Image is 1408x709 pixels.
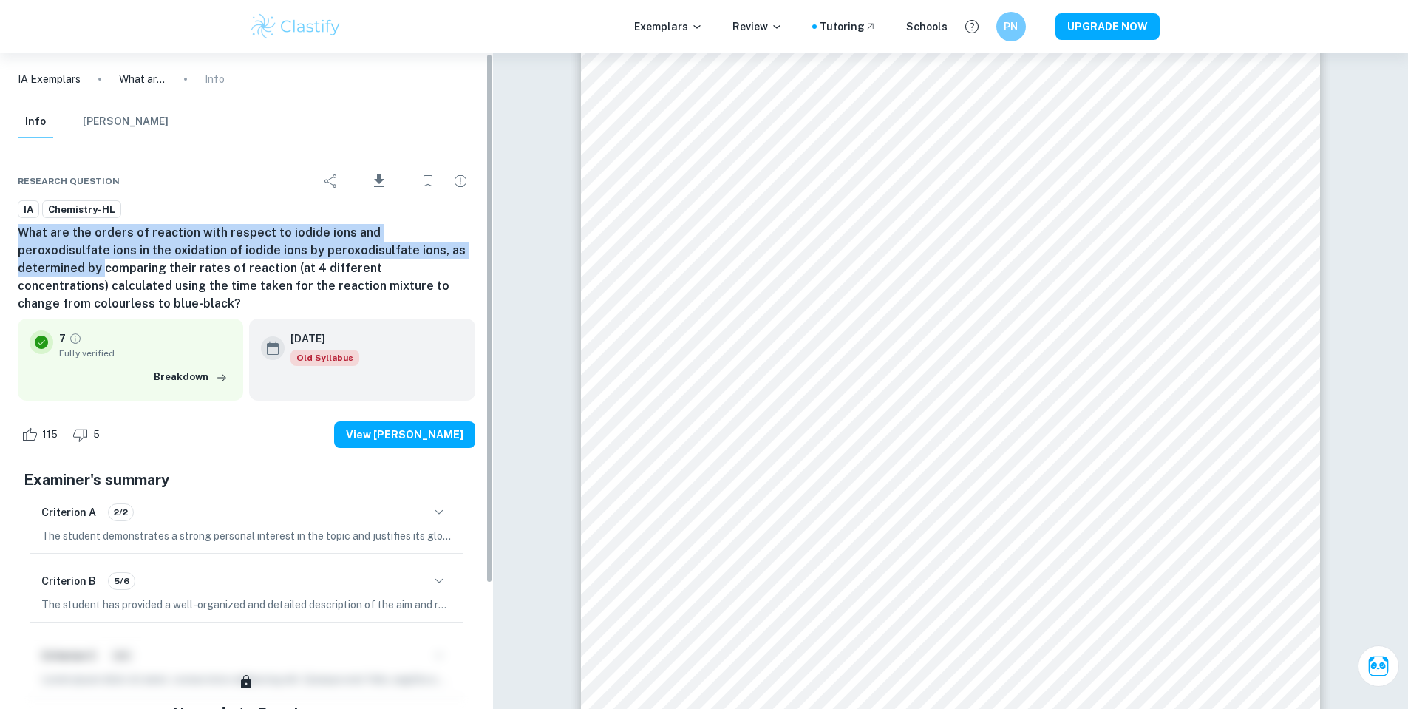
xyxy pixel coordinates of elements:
[446,166,475,196] div: Report issue
[41,597,452,613] p: The student has provided a well-organized and detailed description of the aim and research questi...
[18,71,81,87] a: IA Exemplars
[18,203,38,217] span: IA
[18,423,66,447] div: Like
[42,200,121,219] a: Chemistry-HL
[1002,18,1019,35] h6: PN
[59,330,66,347] p: 7
[18,200,39,219] a: IA
[109,574,135,588] span: 5/6
[906,18,948,35] a: Schools
[41,528,452,544] p: The student demonstrates a strong personal interest in the topic and justifies its global signifi...
[349,162,410,200] div: Download
[85,427,108,442] span: 5
[996,12,1026,41] button: PN
[69,423,108,447] div: Dislike
[109,506,133,519] span: 2/2
[119,71,166,87] p: What are the orders of reaction with respect to iodide ions and peroxodisulfate ions in the oxida...
[43,203,120,217] span: Chemistry-HL
[34,427,66,442] span: 115
[41,573,96,589] h6: Criterion B
[24,469,469,491] h5: Examiner's summary
[83,106,169,138] button: [PERSON_NAME]
[316,166,346,196] div: Share
[150,366,231,388] button: Breakdown
[290,330,347,347] h6: [DATE]
[18,224,475,313] h6: What are the orders of reaction with respect to iodide ions and peroxodisulfate ions in the oxida...
[820,18,877,35] a: Tutoring
[413,166,443,196] div: Bookmark
[1055,13,1160,40] button: UPGRADE NOW
[41,504,96,520] h6: Criterion A
[732,18,783,35] p: Review
[59,347,231,360] span: Fully verified
[18,174,120,188] span: Research question
[18,106,53,138] button: Info
[205,71,225,87] p: Info
[290,350,359,366] div: Starting from the May 2025 session, the Chemistry IA requirements have changed. It's OK to refer ...
[249,12,343,41] img: Clastify logo
[1358,645,1399,687] button: Ask Clai
[634,18,703,35] p: Exemplars
[334,421,475,448] button: View [PERSON_NAME]
[290,350,359,366] span: Old Syllabus
[69,332,82,345] a: Grade fully verified
[959,14,984,39] button: Help and Feedback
